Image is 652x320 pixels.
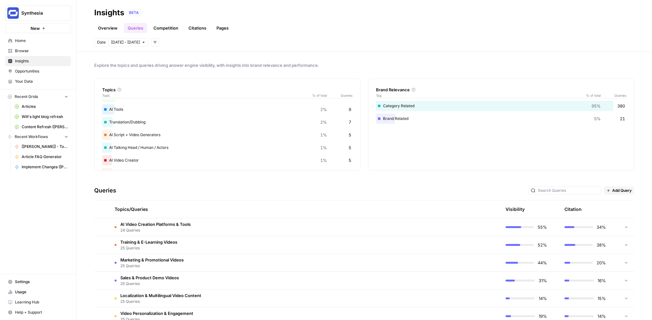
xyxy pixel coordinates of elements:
div: Insights [94,8,124,18]
span: 34% [597,224,606,230]
span: Learning Hub [15,299,68,305]
span: 25 Queries [120,263,184,269]
a: Insights [5,56,71,66]
span: 19% [539,313,547,319]
span: Sales & Product Demo Videos [120,275,179,281]
span: Queries [327,93,352,98]
span: Implement Changes ([PERSON_NAME]'s edit) [22,164,68,170]
span: Tag [376,93,582,98]
span: [DATE] - [DATE] [111,39,140,45]
span: AI Video Creation Platforms & Tools [120,221,191,227]
a: Browse [5,46,71,56]
span: 14% [598,313,606,319]
span: 16% [598,277,606,284]
span: 5 [349,170,351,176]
div: Citation [564,200,582,218]
div: Visibility [506,206,525,212]
div: AI Talking Head / Human / Actors [102,143,352,153]
span: 1% [320,144,327,151]
span: 2% [320,119,327,125]
span: 5 [349,132,351,138]
div: AI Tools [102,104,352,115]
a: Queries [124,23,147,33]
a: Articles [12,101,71,112]
span: 25 Queries [120,299,201,304]
a: Implement Changes ([PERSON_NAME]'s edit) [12,162,71,172]
a: Pages [213,23,232,33]
div: AI Script + Video Generators [102,130,352,140]
span: Usage [15,289,68,295]
div: AI Video Creator [102,155,352,165]
span: 52% [538,242,547,248]
span: Localization & Multilingual Video Content [120,292,201,299]
span: Queries [601,93,626,98]
span: New [31,25,40,31]
span: 2% [320,106,327,113]
div: Translation/Dubbing [102,117,352,127]
a: Will's light blog refresh [12,112,71,122]
span: [[PERSON_NAME]] - Tools & Features Pages Refreshe - [MAIN WORKFLOW] [22,144,68,150]
span: 1% [320,170,327,176]
span: 95% [592,103,601,109]
a: Usage [5,287,71,297]
span: 21 [620,115,625,122]
span: 55% [538,224,547,230]
span: 20% [597,260,606,266]
div: Brand Related [376,114,626,124]
a: Overview [94,23,121,33]
div: Topics/Queries [115,200,435,218]
input: Search Queries [538,187,599,194]
span: Content Refresh ([PERSON_NAME]) [22,124,68,130]
span: 25 Queries [120,281,179,287]
div: BETA [127,10,141,16]
span: Explore the topics and queries driving answer engine visibility, with insights into brand relevan... [94,62,634,68]
a: Competition [150,23,182,33]
button: New [5,24,71,33]
span: 1% [320,157,327,163]
span: 5 [349,157,351,163]
a: Settings [5,277,71,287]
span: Topic [102,93,308,98]
a: Citations [185,23,210,33]
span: 44% [538,260,547,266]
span: 7 [349,119,351,125]
span: Will's light blog refresh [22,114,68,120]
div: AI Video Generator [102,168,352,178]
button: Help + Support [5,307,71,317]
span: 38% [597,242,606,248]
span: Synthesia [21,10,60,16]
button: Recent Grids [5,92,71,101]
span: 25 Queries [120,245,177,251]
span: Add Query [612,188,632,193]
span: 5% [594,115,601,122]
button: Workspace: Synthesia [5,5,71,21]
button: Add Query [604,186,634,195]
button: Recent Workflows [5,132,71,142]
span: 380 [617,103,625,109]
a: Content Refresh ([PERSON_NAME]) [12,122,71,132]
h3: Queries [94,186,116,195]
span: 14% [539,295,547,302]
span: 15% [598,295,606,302]
a: Opportunities [5,66,71,76]
span: Recent Grids [15,94,38,100]
img: Synthesia Logo [7,7,19,19]
span: 31% [539,277,547,284]
span: 5 [349,144,351,151]
span: 1% [320,132,327,138]
span: Help + Support [15,310,68,315]
div: Brand Relevance [376,87,626,93]
a: [[PERSON_NAME]] - Tools & Features Pages Refreshe - [MAIN WORKFLOW] [12,142,71,152]
span: Browse [15,48,68,54]
span: Date [97,39,106,45]
span: Marketing & Promotional Videos [120,257,184,263]
span: Training & E-Learning Videos [120,239,177,245]
a: Home [5,36,71,46]
a: Your Data [5,76,71,87]
span: Settings [15,279,68,285]
div: Topics [102,87,352,93]
span: Article FAQ Generator [22,154,68,160]
span: % of total [582,93,601,98]
span: Insights [15,58,68,64]
span: Opportunities [15,68,68,74]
